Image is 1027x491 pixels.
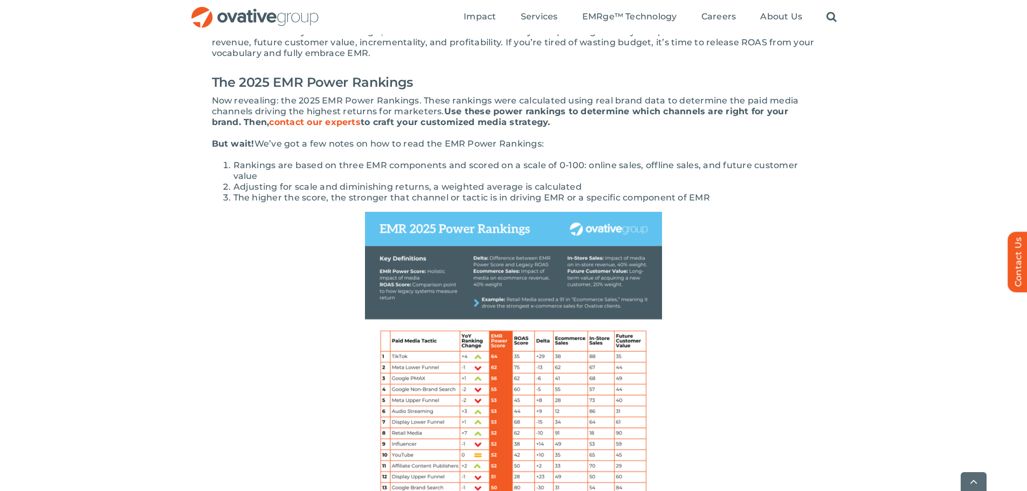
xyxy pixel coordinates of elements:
h2: The 2025 EMR Power Rankings [212,70,816,95]
a: Search [826,11,837,23]
p: Now revealing: the 2025 EMR Power Rankings. These rankings were calculated using real brand data ... [212,95,816,128]
a: Careers [701,11,736,23]
span: EMRge™ Technology [582,11,677,22]
a: Impact [464,11,496,23]
span: Careers [701,11,736,22]
p: While the result may seem like magic, we calculate a channel’s EMR by incorporating four key comp... [212,26,816,59]
li: Adjusting for scale and diminishing returns, a weighted average is calculated [233,182,816,192]
li: The higher the score, the stronger that channel or tactic is in driving EMR or a specific compone... [233,192,816,203]
span: About Us [760,11,802,22]
a: EMRge™ Technology [582,11,677,23]
a: OG_Full_horizontal_RGB [190,5,320,16]
span: Impact [464,11,496,22]
li: Rankings are based on three EMR components and scored on a scale of 0-100: online sales, offline ... [233,160,816,182]
a: About Us [760,11,802,23]
a: contact our experts [269,117,361,127]
p: We’ve got a few notes on how to read the EMR Power Rankings: [212,139,816,149]
strong: But wait! [212,139,254,149]
span: Services [521,11,558,22]
strong: Use these power rankings to determine which channels are right for your brand. Then, to craft you... [212,106,788,127]
a: Services [521,11,558,23]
